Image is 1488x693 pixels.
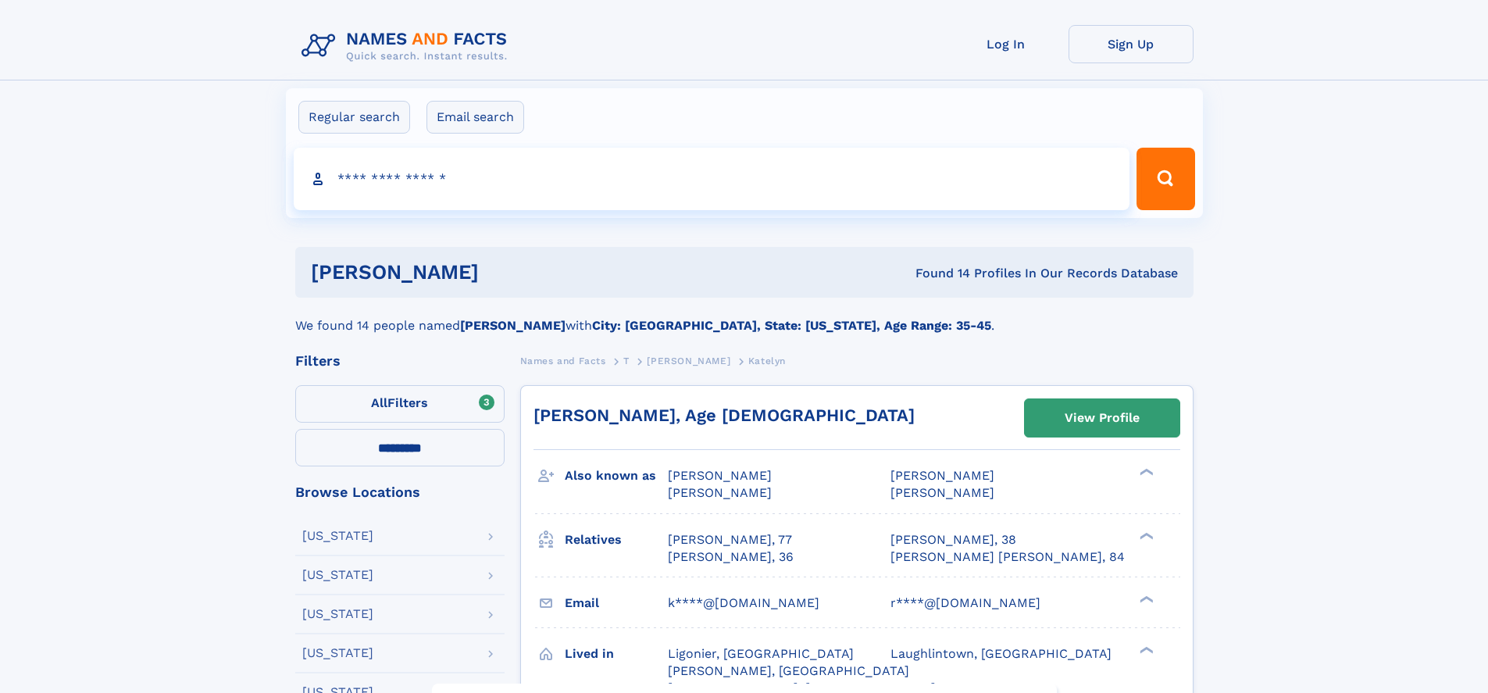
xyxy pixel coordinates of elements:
[295,25,520,67] img: Logo Names and Facts
[592,318,991,333] b: City: [GEOGRAPHIC_DATA], State: [US_STATE], Age Range: 35-45
[623,355,630,366] span: T
[533,405,915,425] a: [PERSON_NAME], Age [DEMOGRAPHIC_DATA]
[668,485,772,500] span: [PERSON_NAME]
[520,351,606,370] a: Names and Facts
[623,351,630,370] a: T
[298,101,410,134] label: Regular search
[668,548,794,566] a: [PERSON_NAME], 36
[668,468,772,483] span: [PERSON_NAME]
[426,101,524,134] label: Email search
[295,385,505,423] label: Filters
[1069,25,1194,63] a: Sign Up
[668,646,854,661] span: Ligonier, [GEOGRAPHIC_DATA]
[1136,530,1154,541] div: ❯
[294,148,1130,210] input: search input
[1136,594,1154,604] div: ❯
[295,298,1194,335] div: We found 14 people named with .
[890,548,1125,566] a: [PERSON_NAME] [PERSON_NAME], 84
[890,646,1112,661] span: Laughlintown, [GEOGRAPHIC_DATA]
[302,647,373,659] div: [US_STATE]
[565,527,668,553] h3: Relatives
[565,590,668,616] h3: Email
[311,263,698,282] h1: [PERSON_NAME]
[1137,148,1194,210] button: Search Button
[1136,467,1154,477] div: ❯
[302,569,373,581] div: [US_STATE]
[1025,399,1179,437] a: View Profile
[697,265,1178,282] div: Found 14 Profiles In Our Records Database
[944,25,1069,63] a: Log In
[647,355,730,366] span: [PERSON_NAME]
[890,531,1016,548] a: [PERSON_NAME], 38
[890,468,994,483] span: [PERSON_NAME]
[565,641,668,667] h3: Lived in
[1065,400,1140,436] div: View Profile
[371,395,387,410] span: All
[748,355,786,366] span: Katelyn
[302,608,373,620] div: [US_STATE]
[1136,645,1154,655] div: ❯
[647,351,730,370] a: [PERSON_NAME]
[668,663,909,678] span: [PERSON_NAME], [GEOGRAPHIC_DATA]
[890,485,994,500] span: [PERSON_NAME]
[668,531,792,548] a: [PERSON_NAME], 77
[295,354,505,368] div: Filters
[565,463,668,489] h3: Also known as
[302,530,373,542] div: [US_STATE]
[295,485,505,499] div: Browse Locations
[460,318,566,333] b: [PERSON_NAME]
